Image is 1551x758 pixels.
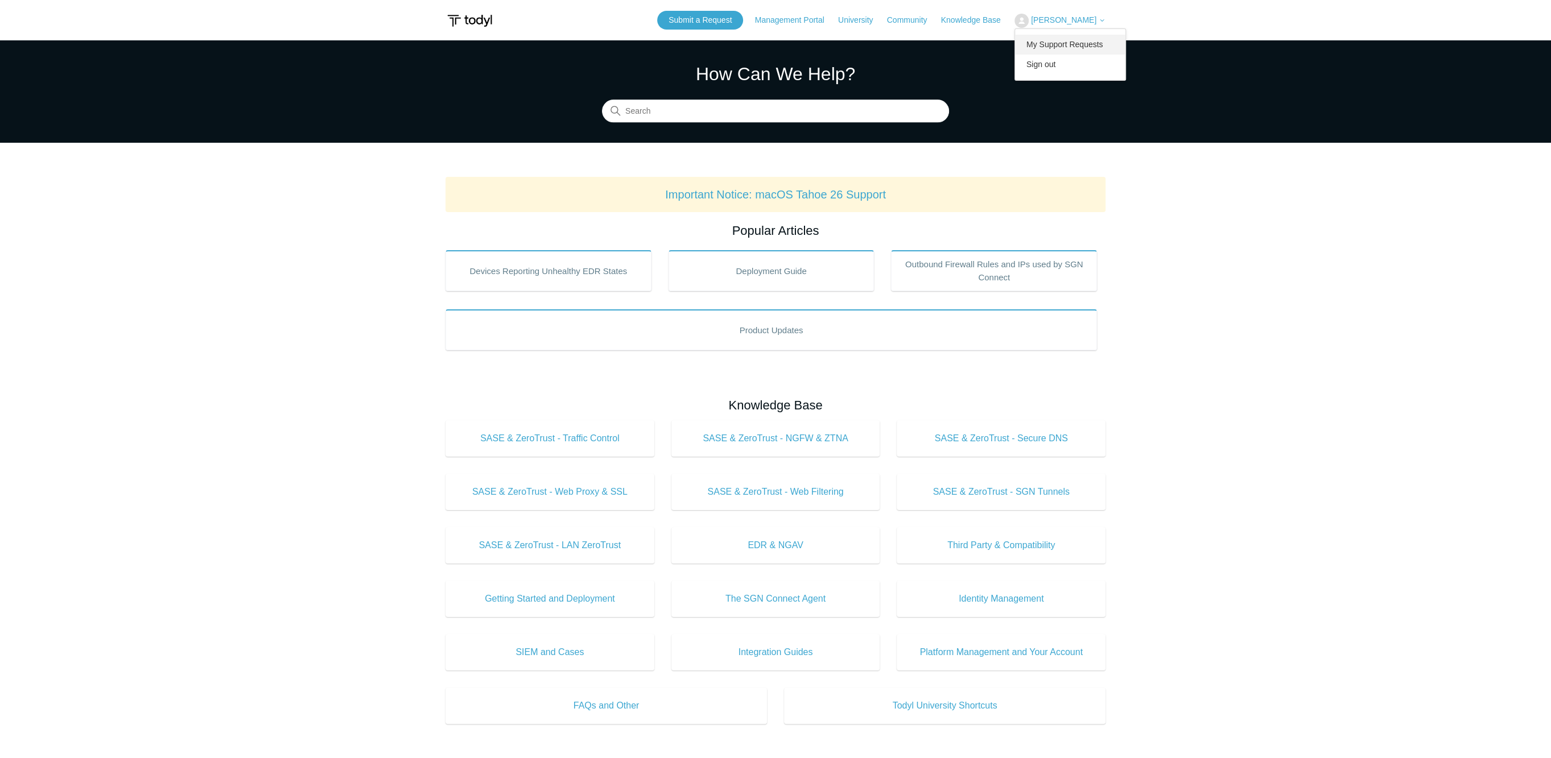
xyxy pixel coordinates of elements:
a: SASE & ZeroTrust - Web Proxy & SSL [445,474,654,510]
a: SASE & ZeroTrust - NGFW & ZTNA [671,420,880,457]
span: [PERSON_NAME] [1031,15,1096,24]
span: SASE & ZeroTrust - SGN Tunnels [914,485,1088,499]
button: [PERSON_NAME] [1014,14,1105,28]
span: SIEM and Cases [463,645,637,659]
h2: Popular Articles [445,221,1105,240]
h1: How Can We Help? [602,60,949,88]
a: Important Notice: macOS Tahoe 26 Support [665,188,886,201]
span: The SGN Connect Agent [688,592,863,606]
span: SASE & ZeroTrust - Secure DNS [914,432,1088,445]
a: EDR & NGAV [671,527,880,564]
a: Outbound Firewall Rules and IPs used by SGN Connect [891,250,1097,291]
a: SASE & ZeroTrust - Traffic Control [445,420,654,457]
a: Knowledge Base [941,14,1012,26]
a: SASE & ZeroTrust - Secure DNS [897,420,1105,457]
span: Integration Guides [688,645,863,659]
a: Devices Reporting Unhealthy EDR States [445,250,651,291]
img: Todyl Support Center Help Center home page [445,10,494,31]
a: The SGN Connect Agent [671,581,880,617]
span: Todyl University Shortcuts [801,699,1088,713]
a: My Support Requests [1015,35,1126,55]
span: Getting Started and Deployment [463,592,637,606]
a: Identity Management [897,581,1105,617]
a: Third Party & Compatibility [897,527,1105,564]
a: FAQs and Other [445,687,767,724]
a: University [838,14,884,26]
span: Platform Management and Your Account [914,645,1088,659]
a: Community [887,14,939,26]
a: SASE & ZeroTrust - Web Filtering [671,474,880,510]
span: SASE & ZeroTrust - Traffic Control [463,432,637,445]
span: Third Party & Compatibility [914,539,1088,552]
a: Todyl University Shortcuts [784,687,1105,724]
span: SASE & ZeroTrust - NGFW & ZTNA [688,432,863,445]
a: SIEM and Cases [445,634,654,670]
a: Sign out [1015,55,1126,74]
span: SASE & ZeroTrust - Web Proxy & SSL [463,485,637,499]
a: Product Updates [445,309,1097,350]
a: Management Portal [755,14,836,26]
input: Search [602,100,949,123]
a: SASE & ZeroTrust - LAN ZeroTrust [445,527,654,564]
span: SASE & ZeroTrust - LAN ZeroTrust [463,539,637,552]
a: Submit a Request [657,11,743,30]
a: Deployment Guide [669,250,874,291]
a: Platform Management and Your Account [897,634,1105,670]
a: Integration Guides [671,634,880,670]
span: SASE & ZeroTrust - Web Filtering [688,485,863,499]
span: Identity Management [914,592,1088,606]
span: EDR & NGAV [688,539,863,552]
a: SASE & ZeroTrust - SGN Tunnels [897,474,1105,510]
h2: Knowledge Base [445,396,1105,415]
a: Getting Started and Deployment [445,581,654,617]
span: FAQs and Other [463,699,750,713]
